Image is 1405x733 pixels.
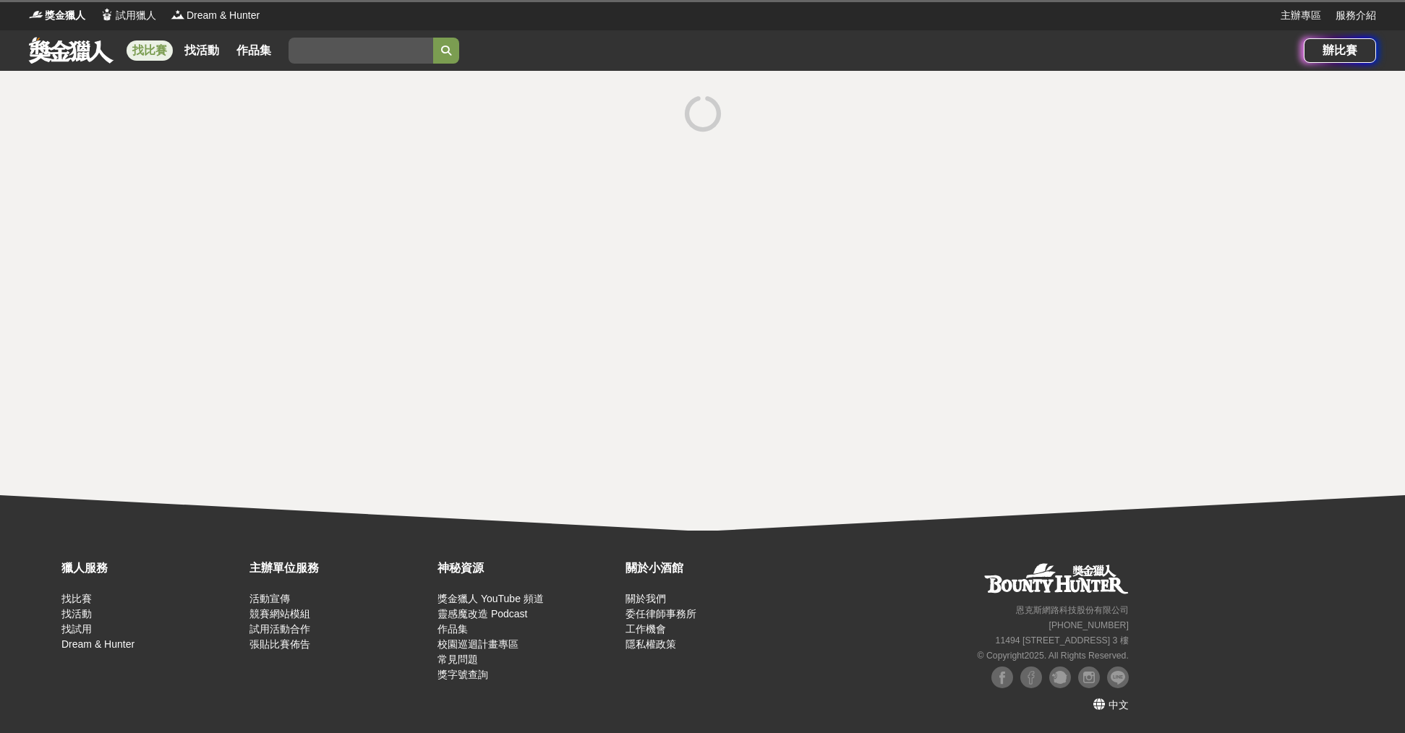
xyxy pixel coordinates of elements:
[61,560,242,577] div: 獵人服務
[437,593,544,604] a: 獎金獵人 YouTube 頻道
[1049,620,1129,630] small: [PHONE_NUMBER]
[29,8,85,23] a: Logo獎金獵人
[996,635,1129,646] small: 11494 [STREET_ADDRESS] 3 樓
[100,8,156,23] a: Logo試用獵人
[1107,666,1129,688] img: LINE
[171,7,185,22] img: Logo
[1281,8,1321,23] a: 主辦專區
[625,560,806,577] div: 關於小酒館
[625,593,666,604] a: 關於我們
[249,638,310,650] a: 張貼比賽佈告
[100,7,114,22] img: Logo
[127,40,173,61] a: 找比賽
[1109,699,1129,711] span: 中文
[437,623,468,635] a: 作品集
[61,623,92,635] a: 找試用
[171,8,260,23] a: LogoDream & Hunter
[1078,666,1100,688] img: Instagram
[978,651,1129,661] small: © Copyright 2025 . All Rights Reserved.
[1016,605,1129,615] small: 恩克斯網路科技股份有限公司
[29,7,43,22] img: Logo
[437,560,618,577] div: 神秘資源
[249,623,310,635] a: 試用活動合作
[437,638,518,650] a: 校園巡迴計畫專區
[45,8,85,23] span: 獎金獵人
[437,669,488,680] a: 獎字號查詢
[187,8,260,23] span: Dream & Hunter
[625,623,666,635] a: 工作機會
[1049,666,1071,688] img: Plurk
[61,608,92,620] a: 找活動
[116,8,156,23] span: 試用獵人
[1304,38,1376,63] a: 辦比賽
[1020,666,1042,688] img: Facebook
[991,666,1013,688] img: Facebook
[61,593,92,604] a: 找比賽
[437,608,527,620] a: 靈感魔改造 Podcast
[249,593,290,604] a: 活動宣傳
[249,608,310,620] a: 競賽網站模組
[61,638,134,650] a: Dream & Hunter
[437,653,478,665] a: 常見問題
[625,608,696,620] a: 委任律師事務所
[249,560,430,577] div: 主辦單位服務
[1336,8,1376,23] a: 服務介紹
[231,40,277,61] a: 作品集
[179,40,225,61] a: 找活動
[625,638,676,650] a: 隱私權政策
